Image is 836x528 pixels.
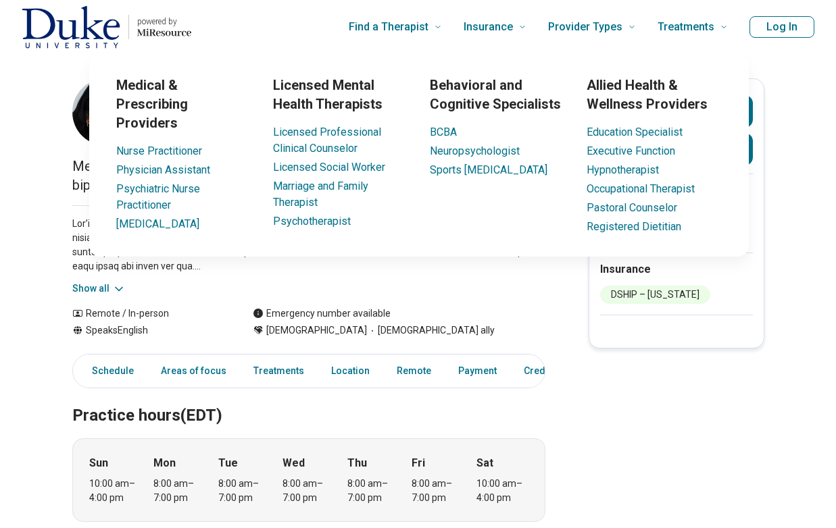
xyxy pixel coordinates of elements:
div: Emergency number available [253,307,391,321]
h3: Allied Health & Wellness Providers [587,76,722,113]
h3: Medical & Prescribing Providers [116,76,251,132]
span: Provider Types [548,18,622,36]
a: Psychiatric Nurse Practitioner [116,182,200,211]
a: Education Specialist [587,126,683,138]
div: 8:00 am – 7:00 pm [282,477,335,505]
strong: Sun [89,455,108,471]
a: Marriage and Family Therapist [273,180,368,209]
p: powered by [137,16,191,27]
a: Licensed Social Worker [273,161,385,174]
a: Schedule [76,357,142,385]
a: Home page [22,5,191,49]
span: Find a Therapist [349,18,428,36]
strong: Wed [282,455,305,471]
strong: Sat [476,455,493,471]
a: Payment [450,357,505,385]
a: Location [323,357,378,385]
a: Hypnotherapist [587,163,659,176]
a: Occupational Therapist [587,182,695,195]
strong: Thu [347,455,367,471]
div: Speaks English [72,323,226,338]
a: Registered Dietitian [587,220,681,233]
div: 8:00 am – 7:00 pm [218,477,270,505]
div: 10:00 am – 4:00 pm [476,477,528,505]
a: Nurse Practitioner [116,144,202,157]
a: Pastoral Counselor [587,201,677,214]
button: Log In [749,16,814,38]
div: 8:00 am – 7:00 pm [153,477,205,505]
strong: Tue [218,455,238,471]
a: [MEDICAL_DATA] [116,217,199,230]
a: Remote [389,357,439,385]
a: Physician Assistant [116,163,210,176]
a: Psychotherapist [273,215,351,228]
a: Treatments [245,357,312,385]
li: DSHIP – [US_STATE] [600,286,710,304]
a: Executive Function [587,144,675,157]
h3: Licensed Mental Health Therapists [273,76,408,113]
h3: Behavioral and Cognitive Specialists [430,76,565,113]
div: When does the program meet? [72,438,545,522]
h2: Practice hours (EDT) [72,372,545,427]
div: 8:00 am – 7:00 pm [347,477,399,505]
div: 8:00 am – 7:00 pm [412,477,464,505]
span: Treatments [658,18,714,36]
a: Credentials [516,357,583,385]
span: [DEMOGRAPHIC_DATA] ally [367,323,495,338]
div: Provider Types [8,54,830,257]
div: Remote / In-person [72,307,226,321]
a: Licensed Professional Clinical Counselor [273,126,381,155]
a: BCBA [430,126,457,138]
strong: Mon [153,455,176,471]
button: Show all [72,282,126,296]
a: Neuropsychologist [430,144,520,157]
span: [DEMOGRAPHIC_DATA] [266,323,367,338]
strong: Fri [412,455,425,471]
span: Insurance [464,18,513,36]
a: Sports [MEDICAL_DATA] [430,163,547,176]
h2: Insurance [600,261,753,278]
a: Areas of focus [153,357,235,385]
div: 10:00 am – 4:00 pm [89,477,141,505]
